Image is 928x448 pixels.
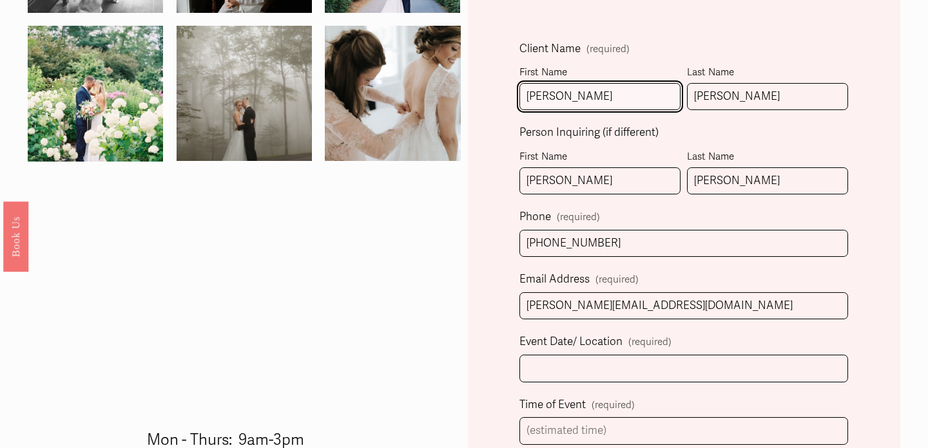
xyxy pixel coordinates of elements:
[519,332,623,352] span: Event Date/ Location
[519,64,681,82] div: First Name
[519,395,586,415] span: Time of Event
[519,207,551,227] span: Phone
[519,148,681,167] div: First Name
[519,123,659,143] span: Person Inquiring (if different)
[586,44,630,54] span: (required)
[628,333,672,351] span: (required)
[557,212,600,222] span: (required)
[3,201,28,272] a: Book Us
[291,26,494,161] img: ASW-178.jpg
[592,397,635,414] span: (required)
[142,26,345,161] img: a&b-249.jpg
[519,270,590,290] span: Email Address
[519,417,848,445] input: (estimated time)
[687,148,848,167] div: Last Name
[519,39,581,59] span: Client Name
[595,271,639,288] span: (required)
[687,64,848,82] div: Last Name
[28,4,163,183] img: 14305484_1259623107382072_1992716122685880553_o.jpg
